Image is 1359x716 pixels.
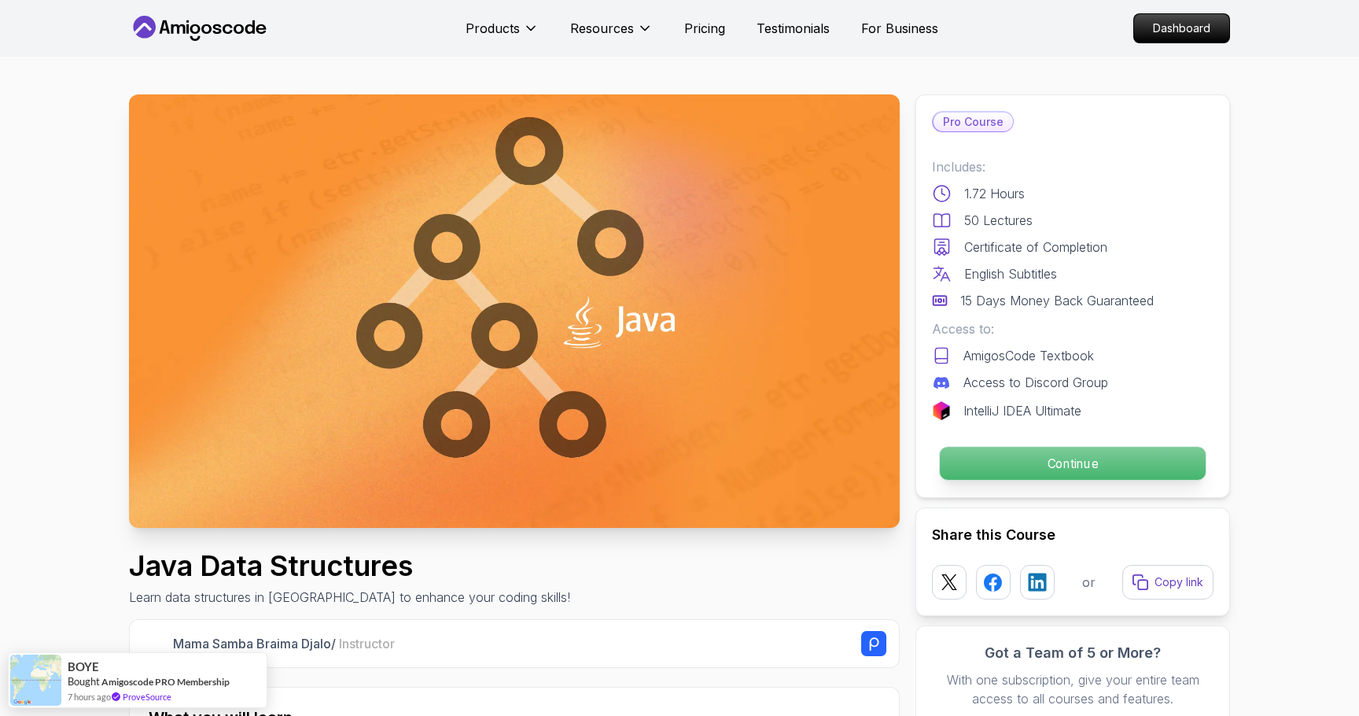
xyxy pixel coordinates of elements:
button: Resources [570,19,653,50]
span: BOYE [68,660,99,675]
h1: Java Data Structures [129,550,570,581]
a: Testimonials [757,19,830,38]
a: For Business [861,19,938,38]
span: Instructor [339,636,395,651]
button: Copy link [1122,565,1214,600]
p: Access to: [932,319,1214,338]
p: or [1082,573,1096,592]
button: Continue [939,446,1206,481]
a: Amigoscode PRO Membership [101,676,230,688]
h2: Share this Course [932,524,1214,546]
p: 50 Lectures [964,211,1033,230]
span: 7 hours ago [68,692,111,702]
p: Certificate of Completion [964,238,1107,257]
p: Continue [940,447,1206,480]
img: Nelson Djalo [142,632,167,656]
p: Resources [570,19,634,38]
p: English Subtitles [964,264,1057,283]
span: Bought [68,675,100,688]
h3: Got a Team of 5 or More? [932,642,1214,664]
a: ProveSource [123,690,171,703]
img: java-data-structures_thumbnail [129,94,900,528]
p: Learn data structures in [GEOGRAPHIC_DATA] to enhance your coding skills! [129,588,570,607]
p: AmigosCode Textbook [963,346,1094,365]
p: Access to Discord Group [963,373,1108,392]
p: Includes: [932,157,1214,176]
p: Copy link [1155,574,1203,590]
button: Products [466,19,539,50]
img: provesource social proof notification image [10,655,61,706]
p: 15 Days Money Back Guaranteed [960,291,1154,310]
p: 1.72 Hours [964,184,1025,203]
p: IntelliJ IDEA Ultimate [963,401,1081,420]
a: Dashboard [1133,13,1230,43]
p: Pro Course [934,113,1013,131]
img: jetbrains logo [932,401,951,420]
p: Dashboard [1134,14,1229,42]
p: Products [466,19,520,38]
a: Pricing [684,19,725,38]
p: Mama Samba Braima Djalo / [173,634,395,653]
p: With one subscription, give your entire team access to all courses and features. [932,670,1214,708]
